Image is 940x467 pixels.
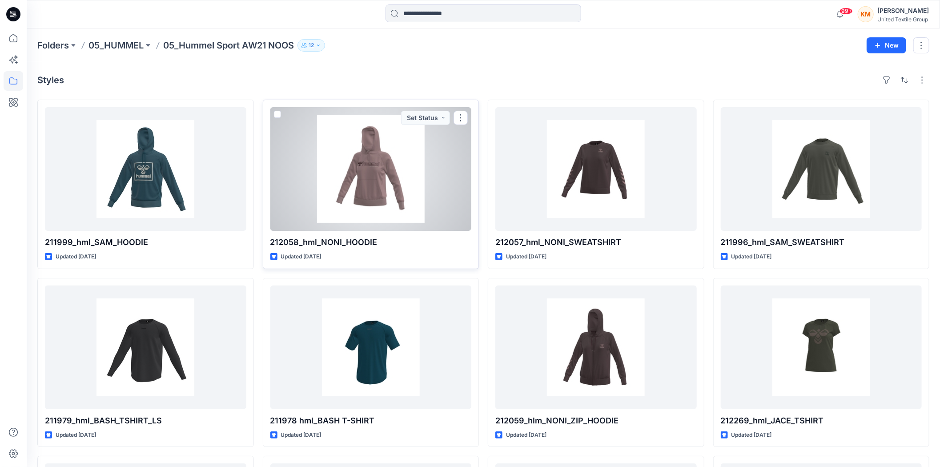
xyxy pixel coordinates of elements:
a: 212057_hml_NONI_SWEATSHIRT [495,107,697,231]
p: Updated [DATE] [56,431,96,440]
button: 12 [297,39,325,52]
div: [PERSON_NAME] [877,5,929,16]
p: Updated [DATE] [731,252,772,262]
p: Updated [DATE] [281,252,321,262]
p: 211999_hml_SAM_HOODIE [45,236,246,249]
p: Updated [DATE] [506,431,546,440]
p: Updated [DATE] [56,252,96,262]
div: KM [858,6,874,22]
span: 99+ [840,8,853,15]
a: 211979_hml_BASH_TSHIRT_LS [45,286,246,409]
p: Updated [DATE] [731,431,772,440]
a: 212059_hlm_NONI_ZIP_HOODIE [495,286,697,409]
p: 212057_hml_NONI_SWEATSHIRT [495,236,697,249]
a: 211999_hml_SAM_HOODIE [45,107,246,231]
a: 211978 hml_BASH T-SHIRT [270,286,472,409]
a: 211996_hml_SAM_SWEATSHIRT [721,107,922,231]
p: 212059_hlm_NONI_ZIP_HOODIE [495,415,697,427]
div: United Textile Group [877,16,929,23]
p: Updated [DATE] [506,252,546,262]
p: 12 [309,40,314,50]
p: Updated [DATE] [281,431,321,440]
a: 212269_hml_JACE_TSHIRT [721,286,922,409]
a: 05_HUMMEL [88,39,144,52]
p: 211996_hml_SAM_SWEATSHIRT [721,236,922,249]
p: 212058_hml_NONI_HOODIE [270,236,472,249]
button: New [867,37,906,53]
a: 212058_hml_NONI_HOODIE [270,107,472,231]
h4: Styles [37,75,64,85]
p: 05_Hummel Sport AW21 NOOS [163,39,294,52]
p: 212269_hml_JACE_TSHIRT [721,415,922,427]
p: 211979_hml_BASH_TSHIRT_LS [45,415,246,427]
a: Folders [37,39,69,52]
p: 211978 hml_BASH T-SHIRT [270,415,472,427]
